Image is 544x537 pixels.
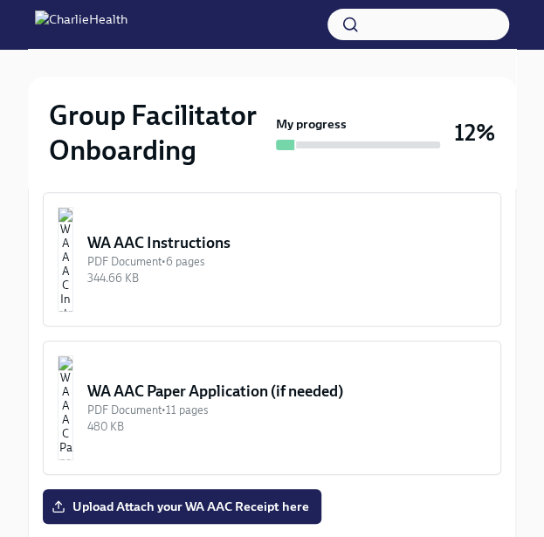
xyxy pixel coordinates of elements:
div: WA AAC Paper Application (if needed) [87,381,486,402]
img: WA AAC Instructions [58,207,73,312]
button: WA AAC Paper Application (if needed)PDF Document•11 pages480 KB [43,341,501,475]
label: Upload Attach your WA AAC Receipt here [43,489,321,524]
div: PDF Document • 11 pages [87,402,486,418]
strong: My progress [276,115,347,133]
div: WA AAC Instructions [87,232,486,253]
span: Upload Attach your WA AAC Receipt here [55,498,309,515]
h3: 12% [454,117,495,148]
img: CharlieHealth [35,10,127,38]
div: 480 KB [87,418,486,435]
div: PDF Document • 6 pages [87,253,486,270]
button: WA AAC InstructionsPDF Document•6 pages344.66 KB [43,192,501,327]
h2: Group Facilitator Onboarding [49,98,269,168]
img: WA AAC Paper Application (if needed) [58,355,73,460]
div: 344.66 KB [87,270,486,286]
